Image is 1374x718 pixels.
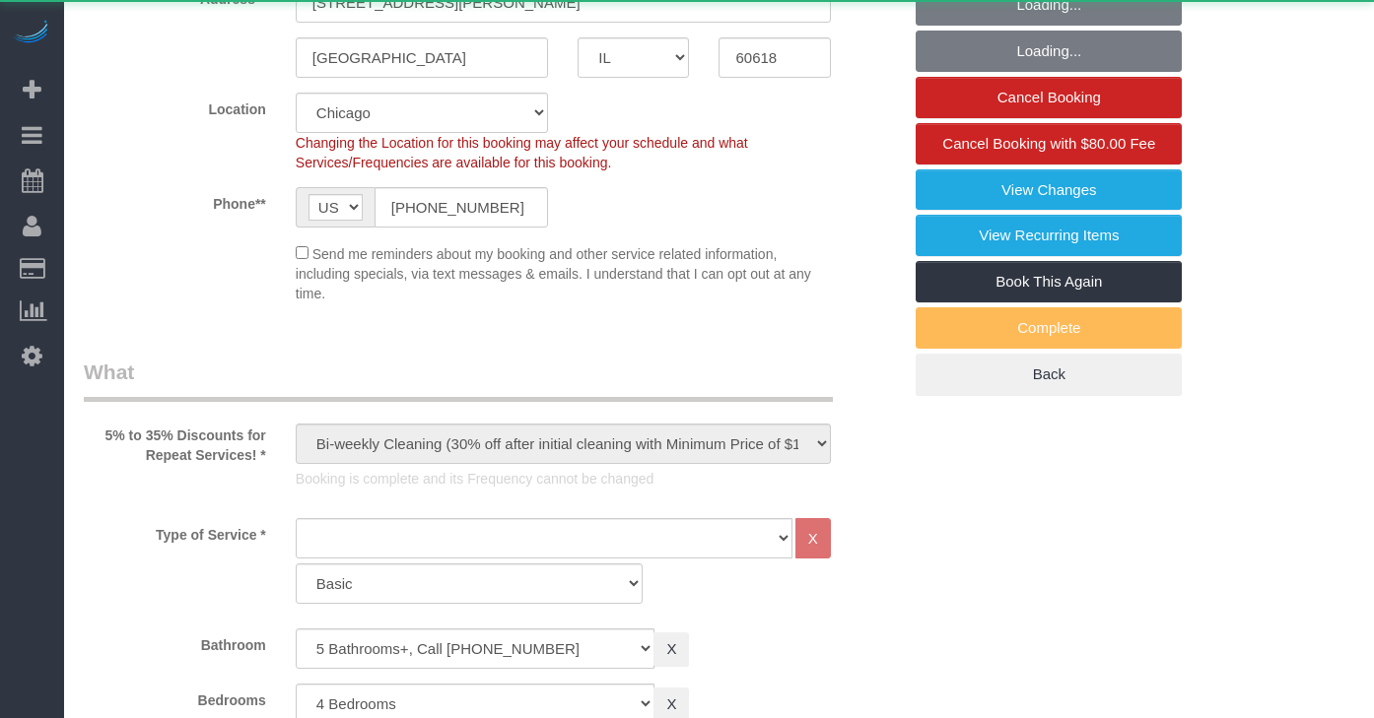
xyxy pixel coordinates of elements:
[916,354,1182,395] a: Back
[12,20,51,47] img: Automaid Logo
[719,37,830,78] input: Zip Code**
[296,135,748,170] span: Changing the Location for this booking may affect your schedule and what Services/Frequencies are...
[916,261,1182,302] a: Book This Again
[84,358,833,402] legend: What
[916,169,1182,211] a: View Changes
[296,469,831,489] p: Booking is complete and its Frequency cannot be changed
[916,123,1182,164] a: Cancel Booking with $80.00 Fee
[69,419,281,465] label: 5% to 35% Discounts for Repeat Services! *
[69,628,281,655] label: Bathroom
[916,77,1182,118] a: Cancel Booking
[69,684,281,710] label: Bedrooms
[69,518,281,545] label: Type of Service *
[942,135,1155,152] span: Cancel Booking with $80.00 Fee
[916,215,1182,256] a: View Recurring Items
[296,246,811,301] span: Send me reminders about my booking and other service related information, including specials, via...
[653,632,689,666] a: X
[69,93,281,119] label: Location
